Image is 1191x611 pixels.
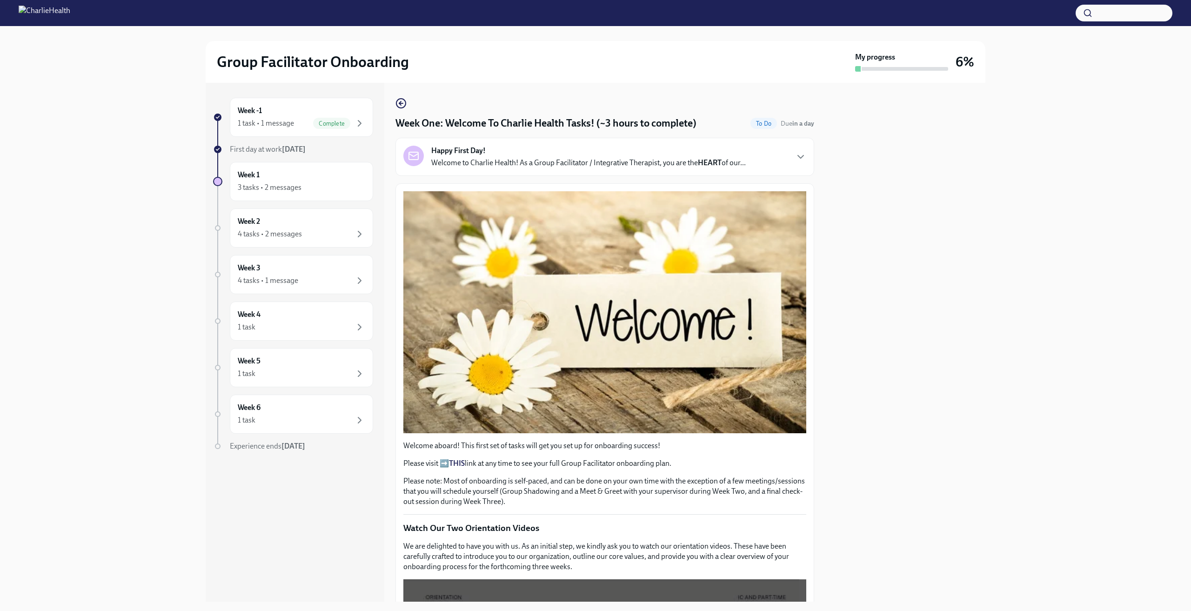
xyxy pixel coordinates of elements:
h6: Week 5 [238,356,261,366]
a: Week 51 task [213,348,373,387]
a: THIS [449,459,465,468]
div: 1 task • 1 message [238,118,294,128]
h2: Group Facilitator Onboarding [217,53,409,71]
p: We are delighted to have you with us. As an initial step, we kindly ask you to watch our orientat... [403,541,806,572]
strong: [DATE] [281,442,305,450]
span: First day at work [230,145,306,154]
img: CharlieHealth [19,6,70,20]
div: 1 task [238,369,255,379]
h6: Week 4 [238,309,261,320]
div: 4 tasks • 2 messages [238,229,302,239]
p: Please visit ➡️ link at any time to see your full Group Facilitator onboarding plan. [403,458,806,469]
strong: [DATE] [282,145,306,154]
div: 4 tasks • 1 message [238,275,298,286]
h6: Week -1 [238,106,262,116]
a: Week 34 tasks • 1 message [213,255,373,294]
strong: Happy First Day! [431,146,486,156]
button: Zoom image [403,191,806,433]
a: Week 41 task [213,302,373,341]
p: Please note: Most of onboarding is self-paced, and can be done on your own time with the exceptio... [403,476,806,507]
span: Complete [313,120,350,127]
h6: Week 3 [238,263,261,273]
p: Watch Our Two Orientation Videos [403,522,806,534]
h6: Week 6 [238,403,261,413]
span: Experience ends [230,442,305,450]
strong: in a day [792,120,814,128]
p: Welcome aboard! This first set of tasks will get you set up for onboarding success! [403,441,806,451]
h6: Week 1 [238,170,260,180]
div: 3 tasks • 2 messages [238,182,301,193]
p: Welcome to Charlie Health! As a Group Facilitator / Integrative Therapist, you are the of our... [431,158,746,168]
div: 1 task [238,415,255,425]
h3: 6% [956,54,974,70]
span: Due [781,120,814,128]
a: Week 13 tasks • 2 messages [213,162,373,201]
span: October 6th, 2025 09:00 [781,119,814,128]
a: First day at work[DATE] [213,144,373,154]
a: Week -11 task • 1 messageComplete [213,98,373,137]
h6: Week 2 [238,216,260,227]
h4: Week One: Welcome To Charlie Health Tasks! (~3 hours to complete) [395,116,696,130]
strong: My progress [855,52,895,62]
div: 1 task [238,322,255,332]
a: Week 61 task [213,395,373,434]
strong: HEART [698,158,722,167]
a: Week 24 tasks • 2 messages [213,208,373,248]
span: To Do [750,120,777,127]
